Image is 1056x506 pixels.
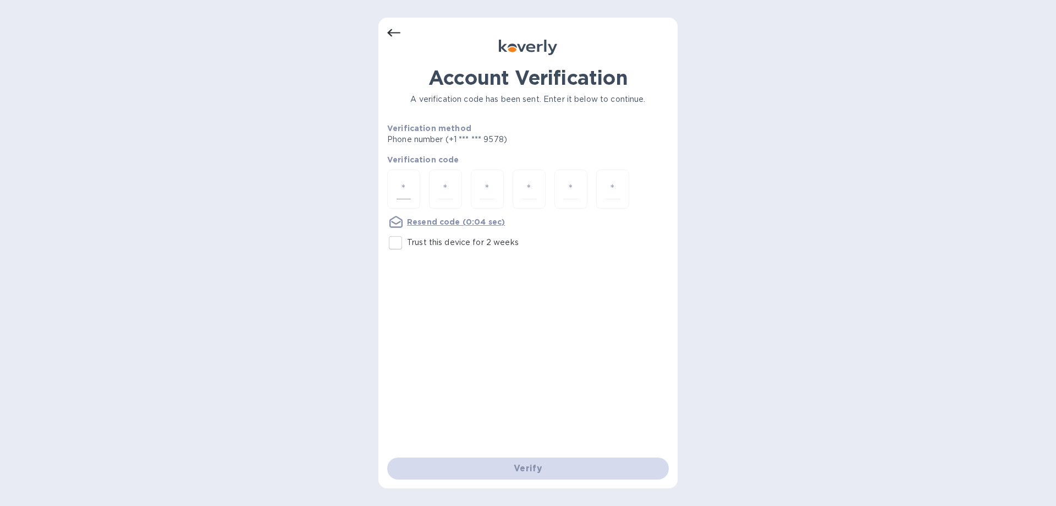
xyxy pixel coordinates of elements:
[387,66,669,89] h1: Account Verification
[387,134,591,145] p: Phone number (+1 *** *** 9578)
[387,124,471,133] b: Verification method
[387,94,669,105] p: A verification code has been sent. Enter it below to continue.
[407,237,519,248] p: Trust this device for 2 weeks
[407,217,505,226] u: Resend code (0:04 sec)
[387,154,669,165] p: Verification code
